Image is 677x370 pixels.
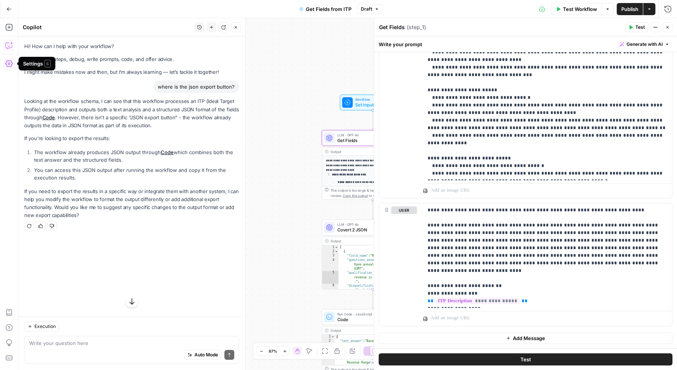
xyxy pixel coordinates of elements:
[34,323,56,330] span: Execution
[355,97,388,102] span: Workflow
[23,23,192,31] div: Copilot
[391,206,417,214] button: user
[361,6,372,12] span: Draft
[24,55,239,63] p: I can explain steps, debug, write prompts, code, and offer advice.
[331,149,414,154] div: Output
[617,39,672,49] button: Generate with AI
[44,60,51,67] span: S
[331,328,414,333] div: Output
[625,22,648,32] button: Test
[627,41,663,48] span: Generate with AI
[32,148,239,164] li: The workflow already produces JSON output through which combines both the text answer and the str...
[153,81,239,93] div: where is the json export button?
[194,351,218,358] span: Auto Mode
[337,137,406,144] span: Get Fields
[379,353,672,365] button: Test
[331,335,335,339] span: Toggle code folding, rows 1 through 3
[32,166,239,181] li: You can access this JSON output after running the workflow and copy it from the execution results.
[331,238,414,244] div: Output
[337,222,406,227] span: LLM · GPT-4o
[306,5,351,13] span: Get Fields from ITP
[374,36,677,52] div: Write your prompt
[322,335,335,339] div: 1
[322,220,424,289] div: LLM · GPT-4oCovert 2 JSONStep 5Output[ { "field_name":"Revenue Range", "questions_answered":"Does...
[355,101,388,108] span: Set Inputs
[621,5,638,13] span: Publish
[335,250,338,254] span: Toggle code folding, rows 2 through 9
[295,3,356,15] button: Get Fields from ITP
[563,5,597,13] span: Test Workflow
[379,23,405,31] textarea: Get Fields
[513,334,545,342] span: Add Message
[184,350,221,360] button: Auto Mode
[322,250,338,254] div: 2
[335,245,338,250] span: Toggle code folding, rows 1 through 106
[635,24,645,31] span: Test
[322,284,338,292] div: 6
[379,203,417,326] div: user
[322,254,338,258] div: 3
[343,194,368,197] span: Copy the output
[551,3,602,15] button: Test Workflow
[337,226,406,233] span: Covert 2 JSON
[337,133,406,138] span: LLM · GPT-4o
[617,3,643,15] button: Publish
[337,311,406,317] span: Run Code · JavaScript
[407,23,426,31] span: ( step_1 )
[337,316,406,322] span: Code
[269,348,277,354] span: 87%
[23,60,51,67] div: Settings
[24,134,239,142] p: If you're looking to export the results:
[331,188,421,198] div: This output is too large & has been abbreviated for review. to view the full content.
[379,333,672,344] button: Add Message
[24,322,59,331] button: Execution
[24,187,239,220] p: If you need to export the results in a specific way or integrate them with another system, I can ...
[24,97,239,130] p: Looking at the workflow schema, I can see that this workflow processes an ITP (Ideal Target Profi...
[161,149,174,155] a: Code
[24,42,239,50] p: Hi! How can I help with your workflow?
[322,95,424,111] div: WorkflowSet InputsInputs
[322,245,338,250] div: 1
[24,68,239,76] p: I might make mistakes now and then, but I’m always learning — let’s tackle it together!
[520,356,531,363] span: Test
[357,4,382,14] button: Draft
[42,114,55,120] a: Code
[322,271,338,284] div: 5
[322,258,338,271] div: 4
